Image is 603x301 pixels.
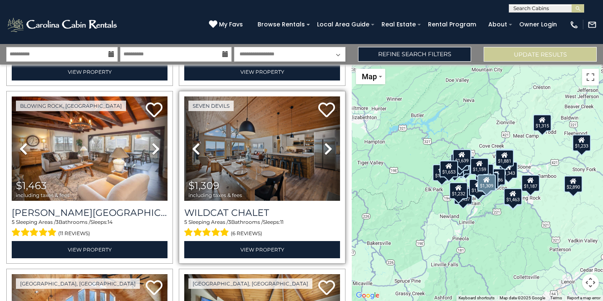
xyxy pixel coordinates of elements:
span: Map data ©2025 Google [500,296,545,300]
span: (6 reviews) [231,228,262,239]
a: [PERSON_NAME][GEOGRAPHIC_DATA] [12,207,167,218]
a: About [484,18,511,31]
span: 11 [280,219,283,225]
a: Owner Login [515,18,561,31]
div: $1,309 [477,174,496,191]
a: [GEOGRAPHIC_DATA], [GEOGRAPHIC_DATA] [188,278,312,289]
div: $2,890 [564,176,582,192]
div: $1,233 [572,135,591,151]
a: View Property [12,63,167,80]
a: Wildcat Chalet [184,207,340,218]
a: Add to favorites [146,101,162,119]
div: $1,210 [433,164,451,181]
a: Add to favorites [146,279,162,297]
div: $1,232 [449,182,468,199]
button: Change map style [356,69,385,84]
div: $1,639 [453,149,471,166]
a: Blowing Rock, [GEOGRAPHIC_DATA] [16,101,126,111]
a: Local Area Guide [313,18,374,31]
a: Rental Program [424,18,480,31]
div: $1,886 [487,169,505,185]
div: Sleeping Areas / Bathrooms / Sleeps: [184,218,340,239]
a: Open this area in Google Maps (opens a new window) [354,290,381,301]
button: Map camera controls [582,274,599,291]
a: Refine Search Filters [358,47,471,62]
div: $1,463 [504,188,522,205]
img: thumbnail_163271882.jpeg [12,96,167,201]
img: Google [354,290,381,301]
img: phone-regular-white.png [569,20,579,29]
div: $1,159 [470,158,489,175]
span: $1,463 [16,179,47,192]
span: including taxes & fees [188,192,242,198]
a: View Property [12,241,167,258]
div: $1,653 [440,161,458,177]
div: $1,881 [495,150,514,166]
a: Browse Rentals [253,18,309,31]
div: $2,121 [495,149,514,166]
a: Seven Devils [188,101,234,111]
button: Keyboard shortcuts [459,295,495,301]
button: Toggle fullscreen view [582,69,599,86]
div: $1,187 [521,175,540,192]
a: Report a map error [567,296,600,300]
span: 5 [184,219,187,225]
a: Real Estate [377,18,420,31]
button: Update Results [484,47,597,62]
span: 3 [228,219,231,225]
a: Add to favorites [318,101,335,119]
a: View Property [184,241,340,258]
span: 14 [108,219,113,225]
a: Add to favorites [318,279,335,297]
span: including taxes & fees [16,192,70,198]
a: Terms (opens in new tab) [550,296,562,300]
div: $1,315 [533,114,551,131]
span: 3 [56,219,59,225]
a: View Property [184,63,340,80]
a: My Favs [209,20,245,29]
img: mail-regular-white.png [588,20,597,29]
span: 5 [12,219,15,225]
h3: Misty Ridge Lodge [12,207,167,218]
div: $1,343 [499,162,518,179]
a: [GEOGRAPHIC_DATA], [GEOGRAPHIC_DATA] [16,278,140,289]
span: My Favs [219,20,243,29]
div: $1,856 [469,179,487,196]
span: $1,309 [188,179,219,192]
span: Map [362,72,377,81]
span: (11 reviews) [58,228,90,239]
div: Sleeping Areas / Bathrooms / Sleeps: [12,218,167,239]
img: White-1-2.png [6,16,119,33]
img: thumbnail_163314409.jpeg [184,96,340,201]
